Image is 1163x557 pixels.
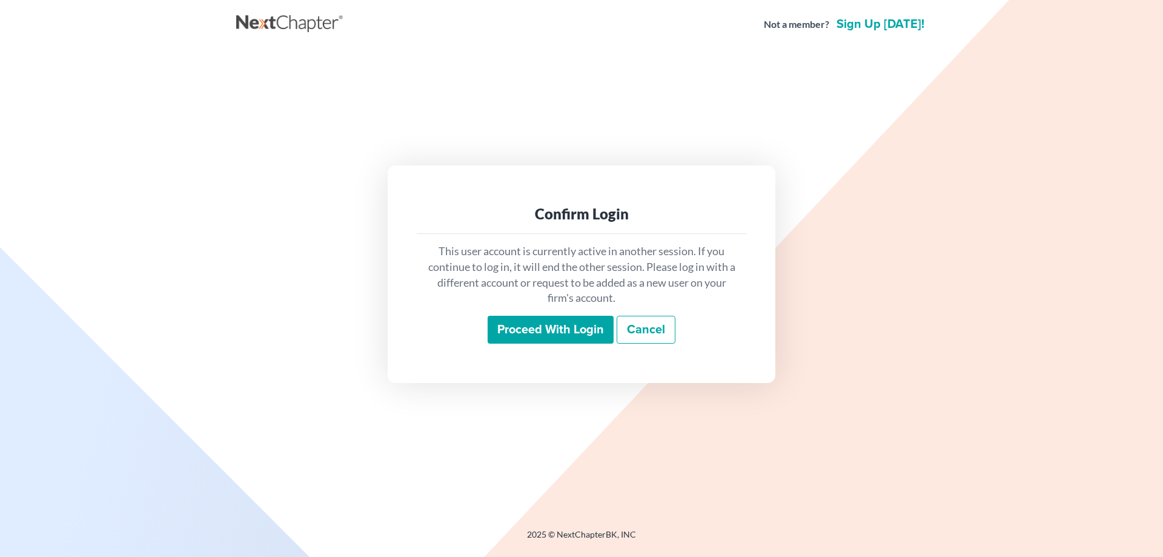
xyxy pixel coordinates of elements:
[236,529,927,550] div: 2025 © NextChapterBK, INC
[488,316,614,344] input: Proceed with login
[834,18,927,30] a: Sign up [DATE]!
[617,316,675,344] a: Cancel
[764,18,829,32] strong: Not a member?
[426,244,737,306] p: This user account is currently active in another session. If you continue to log in, it will end ...
[426,204,737,224] div: Confirm Login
